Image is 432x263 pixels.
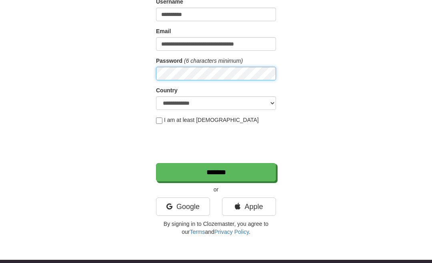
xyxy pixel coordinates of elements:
[214,229,249,235] a: Privacy Policy
[156,128,278,159] iframe: reCAPTCHA
[184,58,243,64] em: (6 characters minimum)
[190,229,205,235] a: Terms
[156,27,171,35] label: Email
[156,185,276,193] p: or
[222,197,276,216] a: Apple
[156,57,182,65] label: Password
[156,86,178,94] label: Country
[156,118,162,124] input: I am at least [DEMOGRAPHIC_DATA]
[156,116,259,124] label: I am at least [DEMOGRAPHIC_DATA]
[156,220,276,236] p: By signing in to Clozemaster, you agree to our and .
[156,197,210,216] a: Google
